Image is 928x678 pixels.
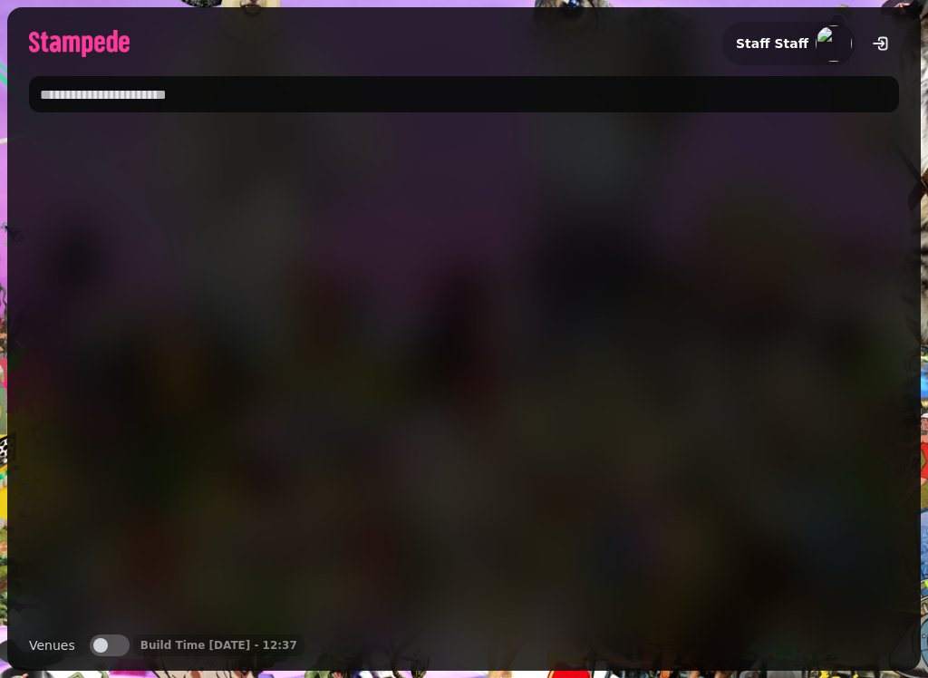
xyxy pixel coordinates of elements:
img: logo [29,30,130,57]
button: logout [863,25,899,62]
label: Venues [29,634,75,656]
img: aHR0cHM6Ly93d3cuZ3JhdmF0YXIuY29tL2F2YXRhci9lOGUxYzE3MGEwZjIwZTQzMjgyNzc1OWQyODkwZTcwYz9zPTE1MCZkP... [816,25,852,62]
p: Build Time [DATE] - 12:37 [140,638,297,653]
h2: Staff Staff [736,34,808,53]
